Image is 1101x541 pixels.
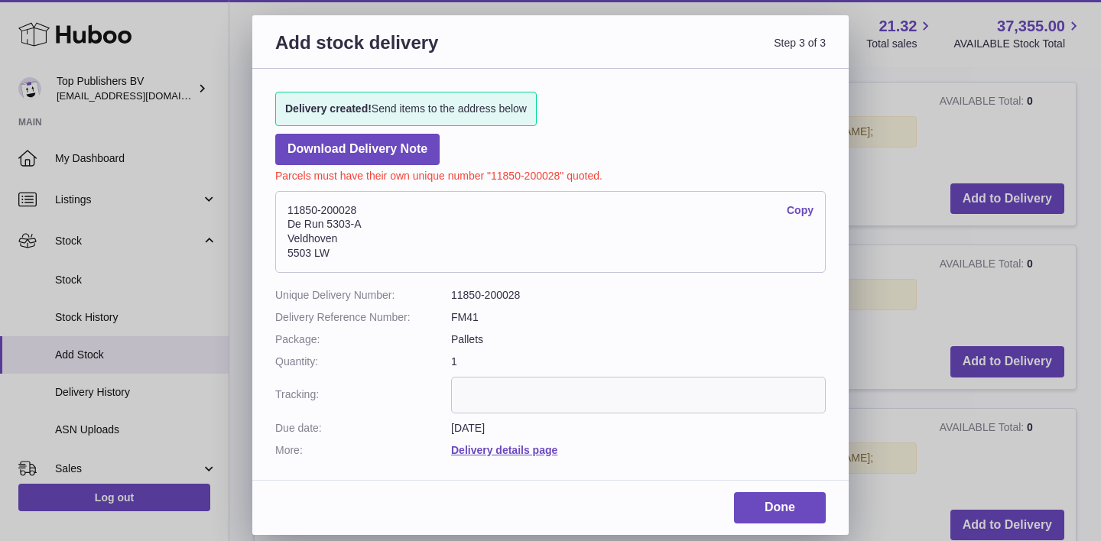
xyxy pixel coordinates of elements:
a: Done [734,492,826,523]
span: Step 3 of 3 [550,31,826,73]
a: Download Delivery Note [275,134,440,165]
dt: Due date: [275,421,451,436]
dd: 1 [451,355,826,369]
span: Send items to the address below [285,102,527,116]
dt: Delivery Reference Number: [275,310,451,325]
strong: Delivery created! [285,102,372,115]
p: Parcels must have their own unique number "11850-200028" quoted. [275,165,826,183]
dd: FM41 [451,310,826,325]
dt: Unique Delivery Number: [275,288,451,303]
dt: More: [275,443,451,458]
dt: Tracking: [275,377,451,413]
dt: Quantity: [275,355,451,369]
dd: 11850-200028 [451,288,826,303]
a: Delivery details page [451,444,557,456]
dd: [DATE] [451,421,826,436]
dt: Package: [275,332,451,347]
address: 11850-200028 De Run 5303-A Veldhoven 5503 LW [275,191,826,274]
a: Copy [787,203,814,218]
h3: Add stock delivery [275,31,550,73]
dd: Pallets [451,332,826,347]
